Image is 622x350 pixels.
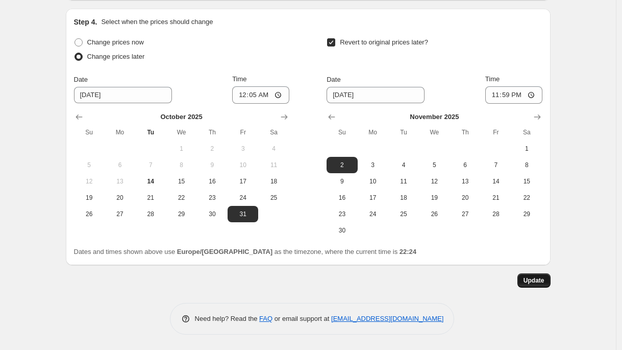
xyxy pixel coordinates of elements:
[201,210,223,218] span: 30
[485,75,500,83] span: Time
[450,173,480,190] button: Thursday November 13 2025
[74,76,88,83] span: Date
[232,86,289,104] input: 12:00
[109,210,131,218] span: 27
[105,190,135,206] button: Monday October 20 2025
[105,157,135,173] button: Monday October 6 2025
[392,177,415,185] span: 11
[400,248,416,255] b: 22:24
[135,124,166,141] th: Tuesday
[511,124,542,141] th: Saturday
[423,161,445,169] span: 5
[262,145,285,153] span: 4
[515,194,538,202] span: 22
[331,128,353,136] span: Su
[74,173,105,190] button: Sunday October 12 2025
[258,173,289,190] button: Saturday October 18 2025
[109,161,131,169] span: 6
[109,128,131,136] span: Mo
[331,226,353,235] span: 30
[78,128,101,136] span: Su
[272,315,331,322] span: or email support at
[511,206,542,222] button: Saturday November 29 2025
[511,141,542,157] button: Saturday November 1 2025
[423,128,445,136] span: We
[340,38,428,46] span: Revert to original prices later?
[450,206,480,222] button: Thursday November 27 2025
[197,173,228,190] button: Thursday October 16 2025
[87,38,144,46] span: Change prices now
[258,157,289,173] button: Saturday October 11 2025
[232,128,254,136] span: Fr
[362,210,384,218] span: 24
[515,210,538,218] span: 29
[139,177,162,185] span: 14
[454,210,476,218] span: 27
[105,206,135,222] button: Monday October 27 2025
[392,128,415,136] span: Tu
[481,206,511,222] button: Friday November 28 2025
[481,124,511,141] th: Friday
[139,194,162,202] span: 21
[327,76,340,83] span: Date
[485,128,507,136] span: Fr
[197,124,228,141] th: Thursday
[109,177,131,185] span: 13
[481,190,511,206] button: Friday November 21 2025
[201,145,223,153] span: 2
[135,173,166,190] button: Today Tuesday October 14 2025
[262,194,285,202] span: 25
[197,206,228,222] button: Thursday October 30 2025
[74,190,105,206] button: Sunday October 19 2025
[423,194,445,202] span: 19
[170,194,192,202] span: 22
[177,248,272,255] b: Europe/[GEOGRAPHIC_DATA]
[481,173,511,190] button: Friday November 14 2025
[388,157,419,173] button: Tuesday November 4 2025
[166,141,196,157] button: Wednesday October 1 2025
[228,141,258,157] button: Friday October 3 2025
[419,190,450,206] button: Wednesday November 19 2025
[515,128,538,136] span: Sa
[232,145,254,153] span: 3
[105,124,135,141] th: Monday
[197,141,228,157] button: Thursday October 2 2025
[450,190,480,206] button: Thursday November 20 2025
[358,173,388,190] button: Monday November 10 2025
[201,161,223,169] span: 9
[139,210,162,218] span: 28
[388,206,419,222] button: Tuesday November 25 2025
[450,157,480,173] button: Thursday November 6 2025
[262,161,285,169] span: 11
[511,157,542,173] button: Saturday November 8 2025
[74,157,105,173] button: Sunday October 5 2025
[327,190,357,206] button: Sunday November 16 2025
[392,210,415,218] span: 25
[78,161,101,169] span: 5
[358,157,388,173] button: Monday November 3 2025
[262,128,285,136] span: Sa
[166,190,196,206] button: Wednesday October 22 2025
[139,128,162,136] span: Tu
[388,124,419,141] th: Tuesday
[362,194,384,202] span: 17
[170,161,192,169] span: 8
[358,190,388,206] button: Monday November 17 2025
[258,190,289,206] button: Saturday October 25 2025
[232,210,254,218] span: 31
[362,177,384,185] span: 10
[515,145,538,153] span: 1
[358,206,388,222] button: Monday November 24 2025
[362,128,384,136] span: Mo
[135,157,166,173] button: Tuesday October 7 2025
[78,177,101,185] span: 12
[511,190,542,206] button: Saturday November 22 2025
[197,157,228,173] button: Thursday October 9 2025
[331,161,353,169] span: 2
[170,210,192,218] span: 29
[331,210,353,218] span: 23
[170,177,192,185] span: 15
[170,145,192,153] span: 1
[109,194,131,202] span: 20
[232,161,254,169] span: 10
